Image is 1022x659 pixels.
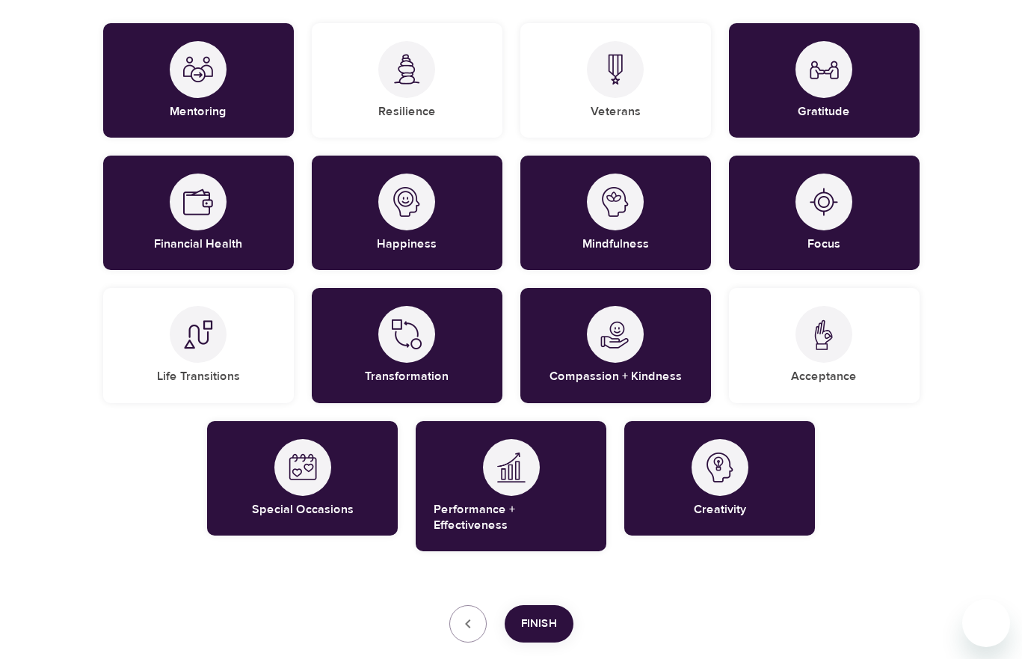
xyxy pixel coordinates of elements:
[377,236,437,252] h5: Happiness
[809,55,839,85] img: Gratitude
[170,104,227,120] h5: Mentoring
[729,288,920,402] div: AcceptanceAcceptance
[154,236,242,252] h5: Financial Health
[520,288,711,402] div: Compassion + KindnessCompassion + Kindness
[521,614,557,634] span: Finish
[312,288,502,402] div: TransformationTransformation
[807,236,840,252] h5: Focus
[103,156,294,270] div: Financial HealthFinancial Health
[962,599,1010,647] iframe: Button to launch messaging window
[729,23,920,138] div: GratitudeGratitude
[434,502,588,534] h5: Performance + Effectiveness
[550,369,682,384] h5: Compassion + Kindness
[183,319,213,349] img: Life Transitions
[183,187,213,217] img: Financial Health
[520,23,711,138] div: VeteransVeterans
[416,421,606,552] div: Performance + EffectivenessPerformance + Effectiveness
[183,55,213,85] img: Mentoring
[809,187,839,217] img: Focus
[157,369,240,384] h5: Life Transitions
[600,54,630,85] img: Veterans
[365,369,449,384] h5: Transformation
[505,605,573,643] button: Finish
[600,187,630,217] img: Mindfulness
[103,23,294,138] div: MentoringMentoring
[378,104,436,120] h5: Resilience
[103,288,294,402] div: Life TransitionsLife Transitions
[591,104,641,120] h5: Veterans
[600,319,630,349] img: Compassion + Kindness
[729,156,920,270] div: FocusFocus
[624,421,815,536] div: CreativityCreativity
[392,319,422,349] img: Transformation
[791,369,857,384] h5: Acceptance
[496,452,526,482] img: Performance + Effectiveness
[694,502,746,518] h5: Creativity
[392,54,422,85] img: Resilience
[312,23,502,138] div: ResilienceResilience
[207,421,398,536] div: Special OccasionsSpecial Occasions
[798,104,850,120] h5: Gratitude
[252,502,354,518] h5: Special Occasions
[582,236,649,252] h5: Mindfulness
[288,453,318,482] img: Special Occasions
[312,156,502,270] div: HappinessHappiness
[392,187,422,217] img: Happiness
[705,453,735,482] img: Creativity
[809,319,839,350] img: Acceptance
[520,156,711,270] div: MindfulnessMindfulness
